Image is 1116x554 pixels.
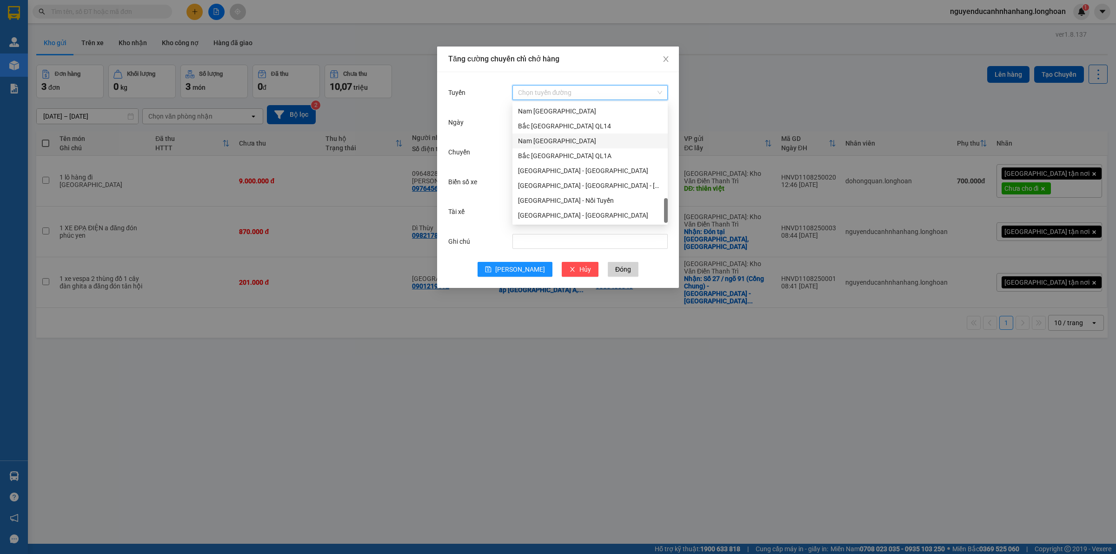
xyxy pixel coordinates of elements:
[518,195,662,206] div: [GEOGRAPHIC_DATA] - Nối Tuyến
[448,208,469,215] label: Tài xế
[512,133,668,148] div: Nam Trung Bắc QL1A
[608,262,638,277] button: Đóng
[448,54,668,64] div: Tăng cường chuyến chỉ chở hàng
[512,163,668,178] div: Hà Nội - Hồ Chí Minh
[448,119,468,126] label: Ngày
[518,151,662,161] div: Bắc [GEOGRAPHIC_DATA] QL1A
[512,104,668,119] div: Nam Trung Bắc QL14
[662,55,670,63] span: close
[569,266,576,274] span: close
[653,47,679,73] button: Close
[518,180,662,191] div: [GEOGRAPHIC_DATA] - [GEOGRAPHIC_DATA] - [GEOGRAPHIC_DATA]
[518,121,662,131] div: Bắc [GEOGRAPHIC_DATA] QL14
[518,106,662,116] div: Nam [GEOGRAPHIC_DATA]
[448,238,475,245] label: Ghi chú
[518,210,662,220] div: [GEOGRAPHIC_DATA] - [GEOGRAPHIC_DATA]
[512,119,668,133] div: Bắc Trung Nam QL14
[448,89,470,96] label: Tuyến
[448,148,475,156] label: Chuyến
[495,264,545,274] span: [PERSON_NAME]
[518,136,662,146] div: Nam [GEOGRAPHIC_DATA]
[615,264,631,274] span: Đóng
[518,166,662,176] div: [GEOGRAPHIC_DATA] - [GEOGRAPHIC_DATA]
[478,262,552,277] button: save[PERSON_NAME]
[512,148,668,163] div: Bắc Trung Nam QL1A
[512,208,668,223] div: Hà Nội - Đà Nẵng
[562,262,598,277] button: closeHủy
[512,234,668,249] input: Ghi chú
[579,264,591,274] span: Hủy
[512,178,668,193] div: Hà Nội - Bà Rịa - Vũng Tàu
[512,193,668,208] div: Sài Gòn - Nối Tuyến
[448,178,482,186] label: Biển số xe
[485,266,492,274] span: save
